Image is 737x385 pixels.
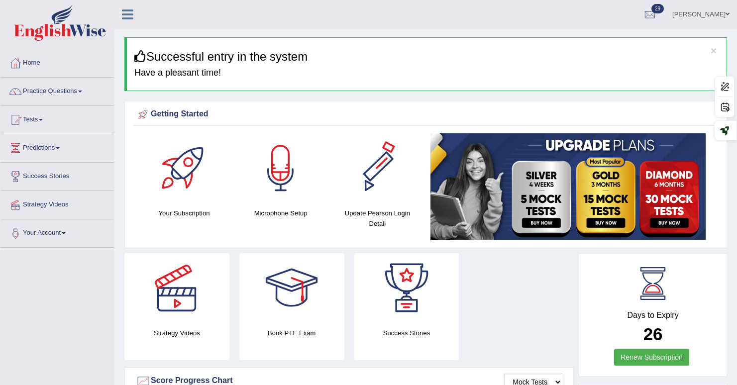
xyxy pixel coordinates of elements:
[134,50,719,63] h3: Successful entry in the system
[614,349,689,366] a: Renew Subscription
[239,328,344,338] h4: Book PTE Exam
[0,191,114,216] a: Strategy Videos
[0,219,114,244] a: Your Account
[0,78,114,102] a: Practice Questions
[651,4,664,13] span: 29
[124,328,229,338] h4: Strategy Videos
[0,163,114,188] a: Success Stories
[430,133,706,240] img: small5.jpg
[136,107,716,122] div: Getting Started
[354,328,459,338] h4: Success Stories
[334,208,421,229] h4: Update Pearson Login Detail
[237,208,324,218] h4: Microphone Setup
[134,68,719,78] h4: Have a pleasant time!
[643,324,663,344] b: 26
[0,106,114,131] a: Tests
[0,134,114,159] a: Predictions
[0,49,114,74] a: Home
[141,208,227,218] h4: Your Subscription
[590,311,716,320] h4: Days to Expiry
[711,45,717,56] button: ×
